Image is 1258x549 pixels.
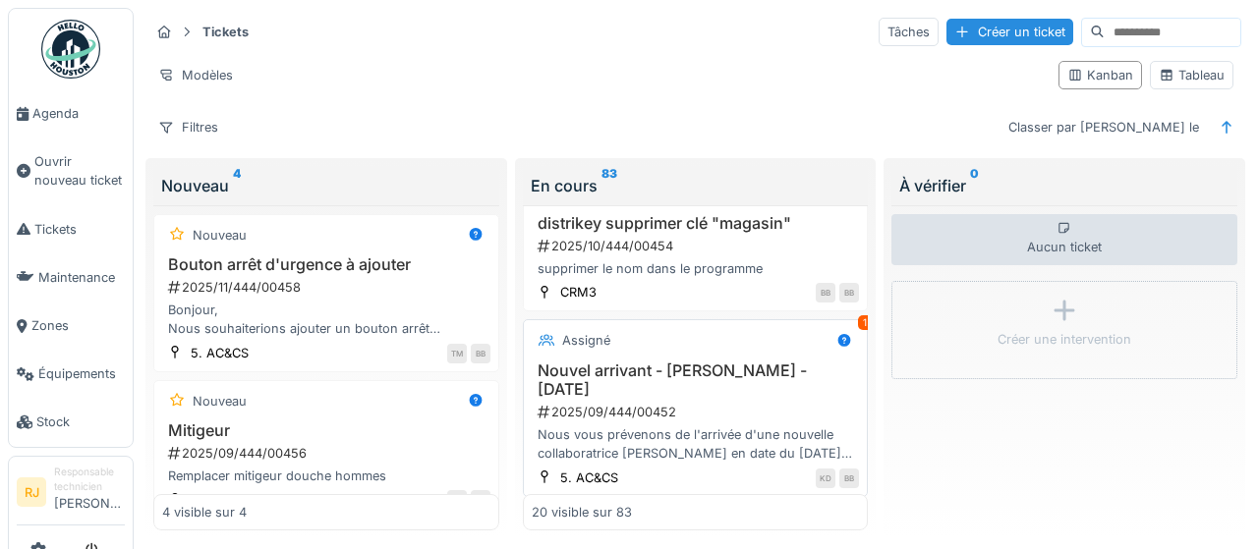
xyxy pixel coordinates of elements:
div: 2025/11/444/00458 [166,278,490,297]
a: Maintenance [9,253,133,302]
div: Remplacer mitigeur douche hommes [162,467,490,485]
div: 1 [858,315,872,330]
div: supprimer le nom dans le programme [532,259,860,278]
div: Créer une intervention [998,330,1131,349]
h3: Nouvel arrivant - [PERSON_NAME] - [DATE] [532,361,860,399]
div: Tâches [879,18,939,46]
div: Aucun ticket [891,214,1237,265]
div: Bonjour, Nous souhaiterions ajouter un bouton arrêt d'urgence à l'extérieur du labo bleu de la ma... [162,301,490,338]
div: Créer un ticket [946,19,1073,45]
span: Zones [31,316,125,335]
span: Ouvrir nouveau ticket [34,152,125,190]
a: Équipements [9,350,133,398]
div: Nouveau [161,174,491,197]
div: BB [839,283,859,302]
div: 5. AC&CS [560,468,618,487]
a: Zones [9,302,133,350]
sup: 0 [970,174,979,197]
li: [PERSON_NAME] [54,465,125,522]
div: Filtres [149,113,227,141]
div: 20 visible sur 83 [532,503,632,522]
span: Tickets [34,220,125,239]
div: CRM3 [560,283,597,302]
a: Agenda [9,89,133,137]
div: 2025/09/444/00456 [166,444,490,463]
div: RL [447,490,467,510]
div: Nouveau [193,226,247,245]
div: À vérifier [899,174,1229,197]
a: Ouvrir nouveau ticket [9,137,133,204]
div: BB [816,283,835,302]
sup: 83 [601,174,617,197]
div: BB [839,468,859,488]
h3: distrikey supprimer clé "magasin" [532,214,860,233]
div: Nouveau [193,392,247,411]
div: 5. AC&CS [191,490,249,509]
div: Assigné [562,331,610,350]
div: BB [471,344,490,363]
div: Kanban [1067,66,1133,84]
div: KD [816,468,835,488]
div: 4 visible sur 4 [162,503,247,522]
img: Badge_color-CXgf-gQk.svg [41,20,100,79]
div: Tableau [1159,66,1225,84]
a: Stock [9,398,133,446]
h3: Mitigeur [162,421,490,440]
span: Équipements [38,364,125,383]
sup: 4 [233,174,241,197]
div: Modèles [149,61,242,89]
span: Stock [36,412,125,431]
span: Agenda [32,104,125,123]
a: RJ Responsable technicien[PERSON_NAME] [17,465,125,526]
div: 2025/09/444/00452 [536,403,860,421]
div: 2025/10/444/00454 [536,237,860,255]
div: Nous vous prévenons de l'arrivée d'une nouvelle collaboratrice [PERSON_NAME] en date du [DATE]. P... [532,425,860,463]
li: RJ [17,477,46,507]
h3: Bouton arrêt d'urgence à ajouter [162,255,490,274]
div: TM [447,344,467,363]
div: Responsable technicien [54,465,125,495]
a: Tickets [9,205,133,253]
span: Maintenance [38,268,125,287]
div: BB [471,490,490,510]
strong: Tickets [195,23,257,41]
div: Classer par [PERSON_NAME] le [1000,113,1208,141]
div: 5. AC&CS [191,344,249,362]
div: En cours [531,174,861,197]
